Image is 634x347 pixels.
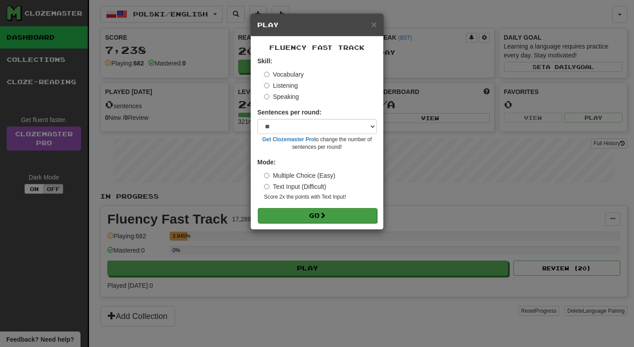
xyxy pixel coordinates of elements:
[264,182,326,191] label: Text Input (Difficult)
[264,184,269,189] input: Text Input (Difficult)
[264,83,269,88] input: Listening
[257,20,377,29] h5: Play
[258,208,377,223] button: Go
[257,108,321,117] label: Sentences per round:
[269,44,365,51] span: Fluency Fast Track
[257,57,272,65] strong: Skill:
[371,19,377,29] span: ×
[264,173,269,178] input: Multiple Choice (Easy)
[264,92,299,101] label: Speaking
[264,72,269,77] input: Vocabulary
[262,136,314,143] a: Get Clozemaster Pro
[257,136,377,151] small: to change the number of sentences per round!
[371,20,377,29] button: Close
[264,94,269,99] input: Speaking
[264,81,298,90] label: Listening
[264,171,335,180] label: Multiple Choice (Easy)
[257,159,276,166] strong: Mode:
[264,193,377,201] small: Score 2x the points with Text Input !
[264,70,304,79] label: Vocabulary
